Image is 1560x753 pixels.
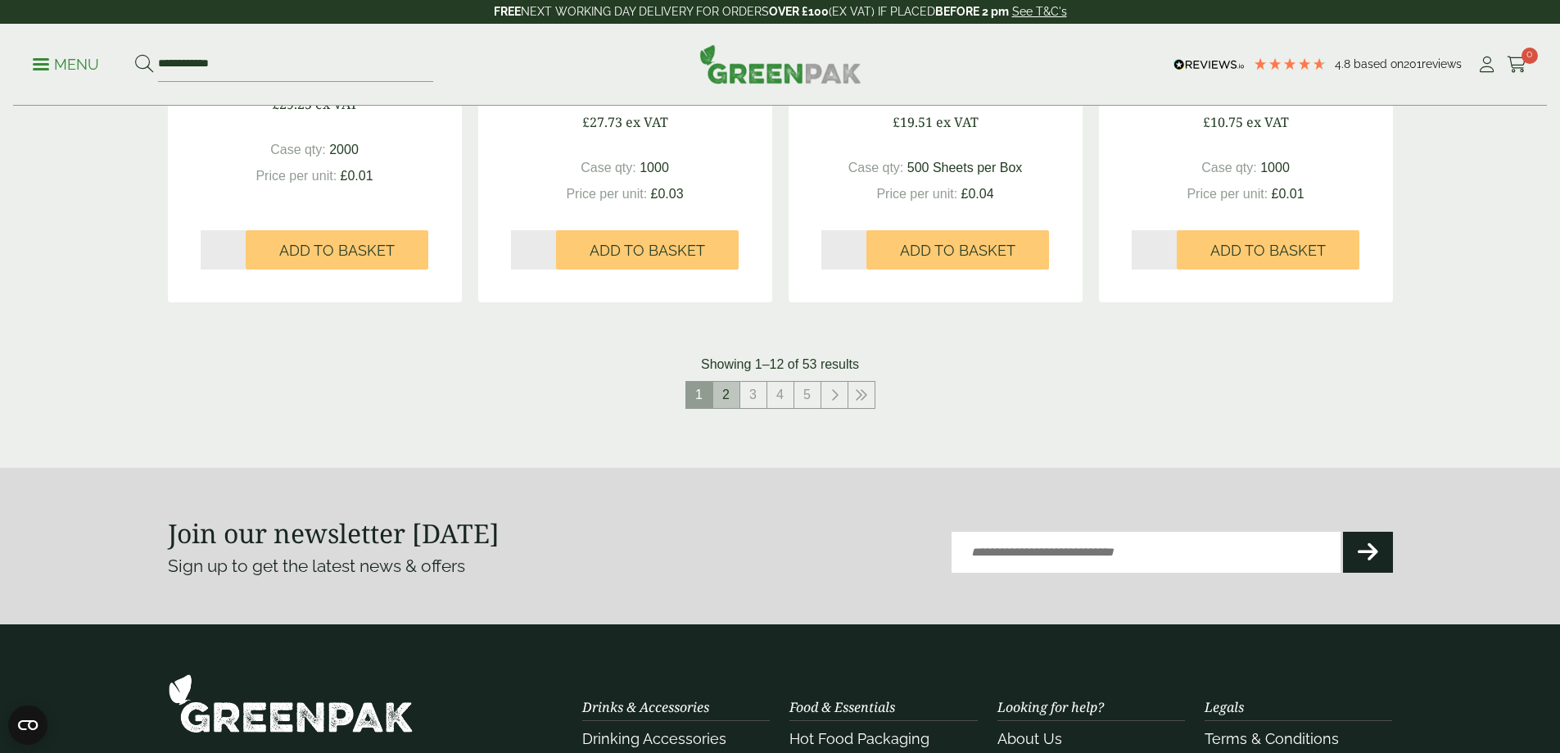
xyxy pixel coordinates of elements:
span: 1 [686,382,712,408]
span: Price per unit: [255,169,337,183]
a: 4 [767,382,794,408]
span: 4.8 [1335,57,1354,70]
a: 2 [713,382,739,408]
span: ex VAT [936,113,979,131]
p: Sign up to get the latest news & offers [168,553,719,579]
span: £0.04 [961,187,994,201]
span: £0.03 [651,187,684,201]
span: Price per unit: [566,187,647,201]
a: Drinking Accessories [582,730,726,747]
strong: Join our newsletter [DATE] [168,515,500,551]
span: Case qty: [848,161,904,175]
button: Add to Basket [246,230,428,270]
a: 0 [1507,52,1527,77]
span: ex VAT [626,113,668,131]
span: £10.75 [1203,113,1243,131]
span: Case qty: [270,143,326,156]
a: Menu [33,55,99,71]
strong: FREE [494,5,521,18]
img: REVIEWS.io [1173,59,1245,70]
button: Open CMP widget [8,705,47,745]
a: 5 [794,382,821,408]
span: Add to Basket [1210,242,1326,260]
a: See T&C's [1012,5,1067,18]
button: Add to Basket [866,230,1049,270]
span: Price per unit: [1187,187,1268,201]
i: Cart [1507,57,1527,73]
span: £19.51 [893,113,933,131]
span: ex VAT [1246,113,1289,131]
span: Add to Basket [900,242,1015,260]
span: Price per unit: [876,187,957,201]
span: Based on [1354,57,1404,70]
button: Add to Basket [556,230,739,270]
span: Add to Basket [590,242,705,260]
span: 500 Sheets per Box [907,161,1023,175]
span: £27.73 [582,113,622,131]
span: Case qty: [581,161,636,175]
span: £0.01 [1272,187,1305,201]
span: 1000 [1260,161,1290,175]
p: Showing 1–12 of 53 results [701,355,859,374]
span: 201 [1404,57,1422,70]
span: reviews [1422,57,1462,70]
strong: OVER £100 [769,5,829,18]
span: 1000 [640,161,669,175]
img: GreenPak Supplies [168,674,414,733]
span: 0 [1522,48,1538,64]
img: GreenPak Supplies [699,44,861,84]
p: Menu [33,55,99,75]
a: About Us [997,730,1062,747]
span: Add to Basket [279,242,395,260]
span: £0.01 [341,169,373,183]
button: Add to Basket [1177,230,1359,270]
a: 3 [740,382,766,408]
span: 2000 [329,143,359,156]
a: Hot Food Packaging [789,730,929,747]
strong: BEFORE 2 pm [935,5,1009,18]
div: 4.79 Stars [1253,57,1327,71]
span: Case qty: [1201,161,1257,175]
a: Terms & Conditions [1205,730,1339,747]
i: My Account [1476,57,1497,73]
